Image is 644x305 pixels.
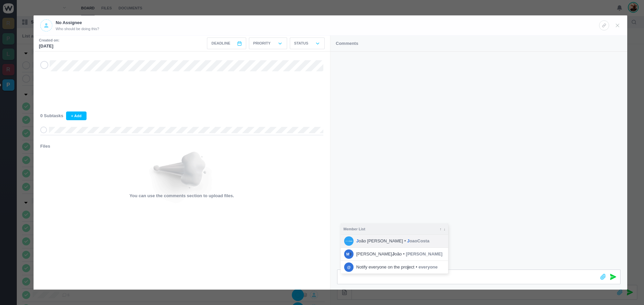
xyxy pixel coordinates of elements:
[407,264,409,270] strong: j
[406,251,442,257] span: [PERSON_NAME]
[356,238,403,244] span: oão [PERSON_NAME]
[404,238,406,244] i: •
[407,238,410,243] strong: J
[56,19,99,26] p: No Assignee
[336,40,358,47] p: Comments
[356,264,414,271] span: Notify everyone on the pro ect
[407,238,429,244] span: oaoCosta
[403,251,405,257] i: •
[419,264,438,271] span: everyone
[344,249,354,259] span: M
[344,262,354,272] span: @
[440,226,445,232] small: ↑ ↓
[39,43,59,50] p: [DATE]
[416,264,417,270] i: •
[356,251,402,257] span: [PERSON_NAME] oão
[350,251,352,257] strong: J
[341,224,448,235] div: Member List
[253,41,271,46] p: Priority
[294,41,308,46] p: Status
[211,41,230,46] span: Deadline
[356,238,359,243] strong: J
[344,236,354,246] img: a80dcdb448ef7251c8e3b570e89cda4ef034be1b.jpg
[56,26,99,32] span: Who should be doing this?
[392,251,394,256] strong: J
[39,37,59,43] small: Created on:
